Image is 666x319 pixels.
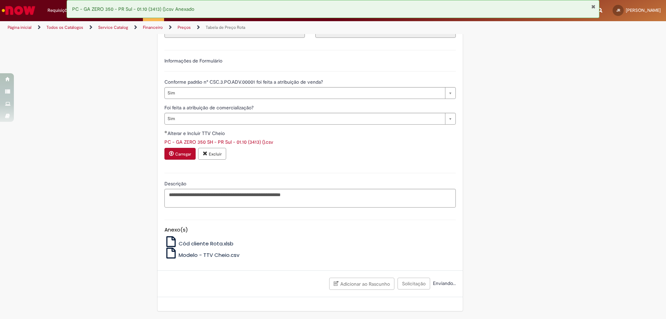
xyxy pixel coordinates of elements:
[164,148,196,160] button: Carregar anexo de Alterar e Incluir TTV Cheio Required
[46,25,83,30] a: Todos os Catálogos
[164,251,240,259] a: Modelo - TTV Cheio.csv
[179,251,239,259] span: Modelo - TTV Cheio.csv
[591,4,596,9] button: Fechar Notificação
[164,79,324,85] span: Conforme padrão n° CSC.3.PO.ADV.00001 foi feita a atribuição de venda?
[8,25,32,30] a: Página inicial
[164,227,456,233] h5: Anexo(s)
[178,25,191,30] a: Preços
[206,25,245,30] a: Tabela de Preço Rota
[164,240,234,247] a: Cód cliente Rota.xlsb
[164,189,456,208] textarea: Descrição
[168,87,442,99] span: Sim
[1,3,36,17] img: ServiceNow
[164,181,188,187] span: Descrição
[168,113,442,124] span: Sim
[98,25,128,30] a: Service Catalog
[143,25,163,30] a: Financeiro
[5,21,439,34] ul: Trilhas de página
[616,8,620,12] span: JR
[198,148,226,160] button: Excluir anexo PC - GA ZERO 350 SH - PR Sul - 01.10 (3413) ().csv
[432,280,456,286] span: Enviando...
[164,58,222,64] label: Informações de Formulário
[72,6,194,12] span: PC - GA ZERO 350 - PR Sul - 01.10 (3413) ().csv Anexado
[48,7,72,14] span: Requisições
[626,7,661,13] span: [PERSON_NAME]
[168,130,226,136] span: Alterar e Incluir TTV Cheio
[179,240,233,247] span: Cód cliente Rota.xlsb
[164,139,273,145] a: Download de PC - GA ZERO 350 SH - PR Sul - 01.10 (3413) ().csv
[209,151,222,157] small: Excluir
[175,151,191,157] small: Carregar
[164,104,255,111] span: Foi feita a atribuição de comercialização?
[164,131,168,133] span: Obrigatório Preenchido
